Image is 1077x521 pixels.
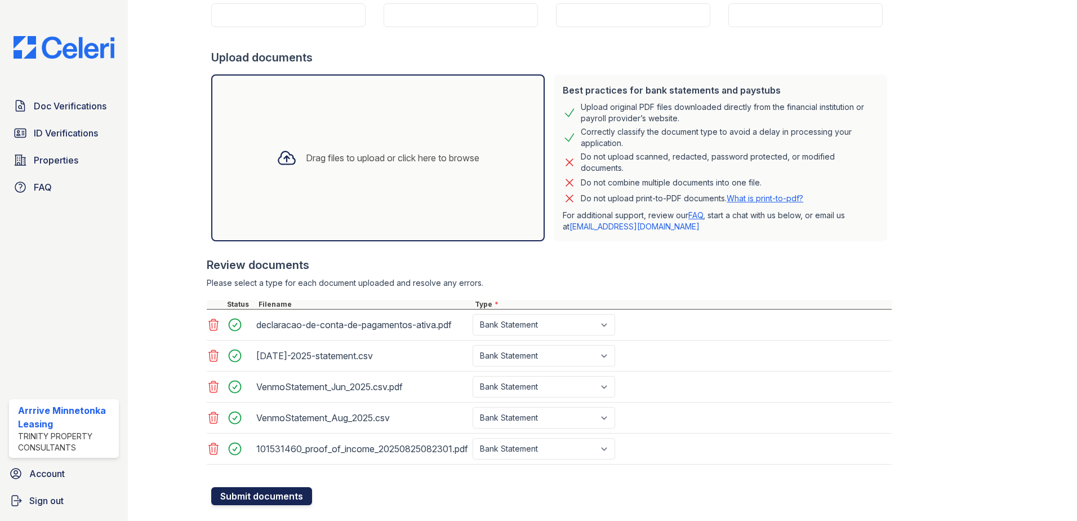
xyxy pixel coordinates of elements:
[5,489,123,512] a: Sign out
[256,300,473,309] div: Filename
[581,126,878,149] div: Correctly classify the document type to avoid a delay in processing your application.
[34,153,78,167] span: Properties
[581,151,878,174] div: Do not upload scanned, redacted, password protected, or modified documents.
[5,36,123,59] img: CE_Logo_Blue-a8612792a0a2168367f1c8372b55b34899dd931a85d93a1a3d3e32e68fde9ad4.png
[256,409,468,427] div: VenmoStatement_Aug_2025.csv
[581,176,762,189] div: Do not combine multiple documents into one file.
[225,300,256,309] div: Status
[581,193,803,204] p: Do not upload print-to-PDF documents.
[256,440,468,458] div: 101531460_proof_of_income_20250825082301.pdf
[256,347,468,365] div: [DATE]-2025-statement.csv
[211,50,892,65] div: Upload documents
[211,487,312,505] button: Submit documents
[256,316,468,334] div: declaracao-de-conta-de-pagamentos-ativa.pdf
[688,210,703,220] a: FAQ
[581,101,878,124] div: Upload original PDF files downloaded directly from the financial institution or payroll provider’...
[473,300,892,309] div: Type
[29,467,65,480] span: Account
[9,95,119,117] a: Doc Verifications
[9,176,119,198] a: FAQ
[34,126,98,140] span: ID Verifications
[18,431,114,453] div: Trinity Property Consultants
[29,494,64,507] span: Sign out
[256,378,468,396] div: VenmoStatement_Jun_2025.csv.pdf
[727,193,803,203] a: What is print-to-pdf?
[34,180,52,194] span: FAQ
[18,404,114,431] div: Arrrive Minnetonka Leasing
[9,149,119,171] a: Properties
[563,210,878,232] p: For additional support, review our , start a chat with us below, or email us at
[9,122,119,144] a: ID Verifications
[34,99,106,113] span: Doc Verifications
[563,83,878,97] div: Best practices for bank statements and paystubs
[306,151,479,165] div: Drag files to upload or click here to browse
[207,277,892,289] div: Please select a type for each document uploaded and resolve any errors.
[569,222,700,231] a: [EMAIL_ADDRESS][DOMAIN_NAME]
[5,462,123,485] a: Account
[207,257,892,273] div: Review documents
